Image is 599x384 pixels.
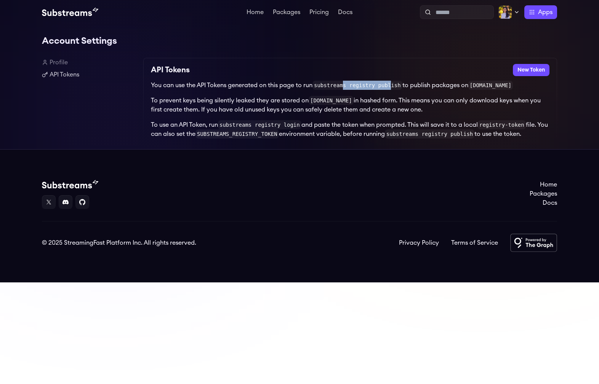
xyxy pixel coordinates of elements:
[151,96,549,114] p: To prevent keys being silently leaked they are stored on in hashed form. This means you can only ...
[538,8,553,17] span: Apps
[478,120,526,129] code: registry-token
[245,9,265,17] a: Home
[42,58,137,67] a: Profile
[530,180,557,189] a: Home
[309,96,354,105] code: [DOMAIN_NAME]
[399,238,439,247] a: Privacy Policy
[468,81,513,90] code: [DOMAIN_NAME]
[385,129,475,139] code: substreams registry publish
[151,64,190,76] h2: API Tokens
[218,120,301,129] code: substreams registry login
[42,8,98,17] img: Substream's logo
[312,81,402,90] code: substreams registry publish
[151,81,549,90] p: You can use the API Tokens generated on this page to run to publish packages on
[530,198,557,207] a: Docs
[530,189,557,198] a: Packages
[151,120,549,139] p: To use an API Token, run and paste the token when prompted. This will save it to a local file. Yo...
[42,33,557,49] h1: Account Settings
[513,64,549,76] button: New Token
[271,9,302,17] a: Packages
[42,180,98,189] img: Substream's logo
[195,129,279,139] code: SUBSTREAMS_REGISTRY_TOKEN
[510,234,557,252] img: Powered by The Graph
[42,238,196,247] div: © 2025 StreamingFast Platform Inc. All rights reserved.
[451,238,498,247] a: Terms of Service
[308,9,330,17] a: Pricing
[336,9,354,17] a: Docs
[498,5,512,19] img: Profile
[42,70,137,79] a: API Tokens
